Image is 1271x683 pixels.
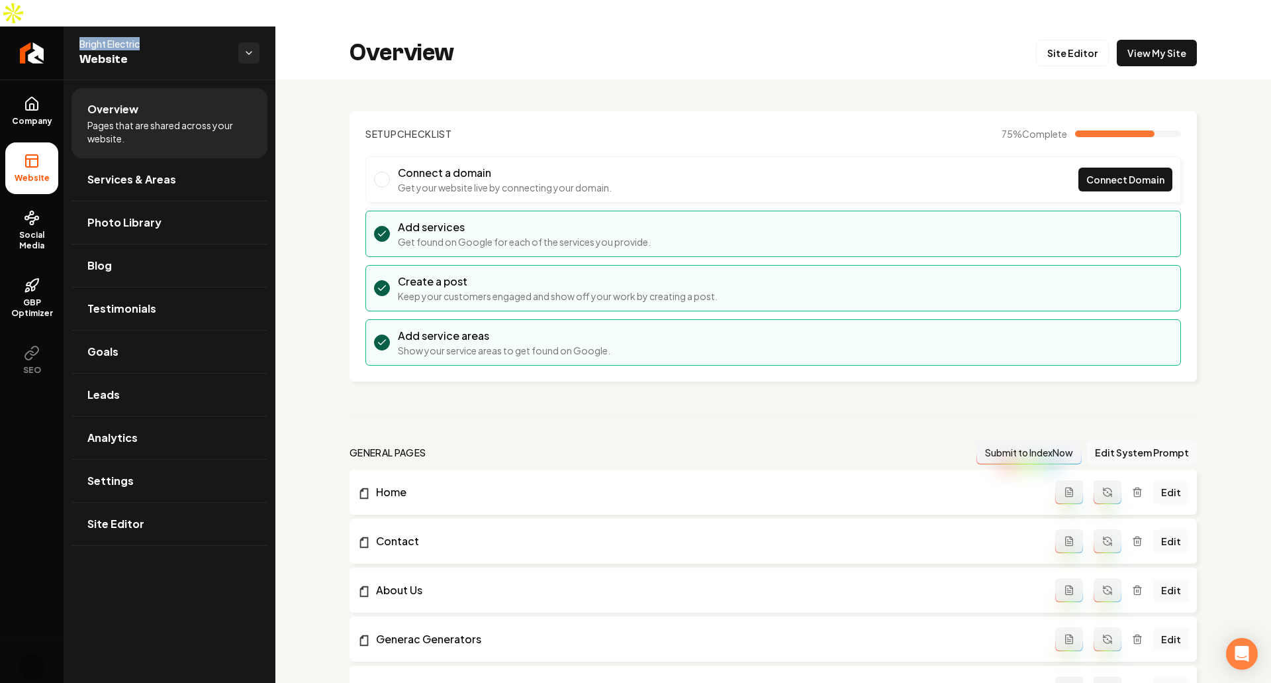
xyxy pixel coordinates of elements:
[79,37,228,50] span: Bright Electric
[1153,529,1189,553] a: Edit
[365,128,397,140] span: Setup
[5,199,58,262] a: Social Media
[1055,627,1083,651] button: Add admin page prompt
[398,235,651,248] p: Get found on Google for each of the services you provide.
[357,582,1055,598] a: About Us
[1002,127,1067,140] span: 75 %
[1153,578,1189,602] a: Edit
[87,430,138,446] span: Analytics
[87,387,120,403] span: Leads
[19,654,45,680] img: Sagar Soni
[1226,638,1258,670] div: Open Intercom Messenger
[1036,40,1109,66] a: Site Editor
[71,288,267,330] a: Testimonials
[71,331,267,373] a: Goals
[79,50,228,69] span: Website
[87,101,138,117] span: Overview
[357,484,1055,500] a: Home
[87,119,252,145] span: Pages that are shared across your website.
[87,215,162,231] span: Photo Library
[5,85,58,137] a: Company
[5,267,58,329] a: GBP Optimizer
[71,158,267,201] a: Services & Areas
[71,244,267,287] a: Blog
[350,40,454,66] h2: Overview
[398,344,610,357] p: Show your service areas to get found on Google.
[71,417,267,459] a: Analytics
[1055,529,1083,553] button: Add admin page prompt
[87,473,134,489] span: Settings
[357,533,1055,549] a: Contact
[976,441,1082,464] button: Submit to IndexNow
[19,654,45,680] button: Open user button
[71,201,267,244] a: Photo Library
[1153,627,1189,651] a: Edit
[5,335,58,386] button: SEO
[87,344,118,360] span: Goals
[398,165,612,181] h3: Connect a domain
[18,365,46,376] span: SEO
[1153,480,1189,504] a: Edit
[71,374,267,416] a: Leads
[87,258,112,274] span: Blog
[1022,128,1067,140] span: Complete
[5,297,58,319] span: GBP Optimizer
[87,301,156,317] span: Testimonials
[1055,578,1083,602] button: Add admin page prompt
[1117,40,1197,66] a: View My Site
[71,503,267,545] a: Site Editor
[1078,168,1172,191] a: Connect Domain
[1055,480,1083,504] button: Add admin page prompt
[350,446,426,459] h2: general pages
[20,42,44,64] img: Rebolt Logo
[1087,441,1197,464] button: Edit System Prompt
[87,516,144,532] span: Site Editor
[398,219,651,235] h3: Add services
[5,230,58,251] span: Social Media
[398,274,718,289] h3: Create a post
[87,172,176,187] span: Services & Areas
[7,116,58,127] span: Company
[71,460,267,502] a: Settings
[398,328,610,344] h3: Add service areas
[9,173,55,184] span: Website
[398,181,612,194] p: Get your website live by connecting your domain.
[398,289,718,303] p: Keep your customers engaged and show off your work by creating a post.
[1086,173,1164,187] span: Connect Domain
[365,127,452,140] h2: Checklist
[357,631,1055,647] a: Generac Generators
